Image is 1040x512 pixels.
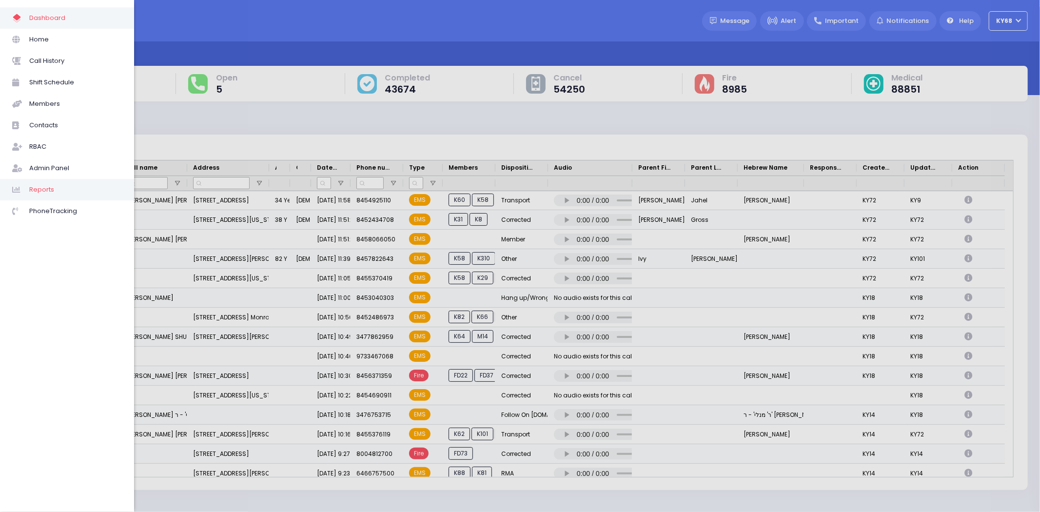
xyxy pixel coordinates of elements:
[29,162,122,175] span: Admin Panel
[29,55,122,67] span: Call History
[29,76,122,89] span: Shift Schedule
[29,140,122,153] span: RBAC
[29,119,122,132] span: Contacts
[29,12,122,24] span: Dashboard
[29,98,122,110] span: Members
[29,183,122,196] span: Reports
[29,33,122,46] span: Home
[29,205,122,217] span: PhoneTracking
